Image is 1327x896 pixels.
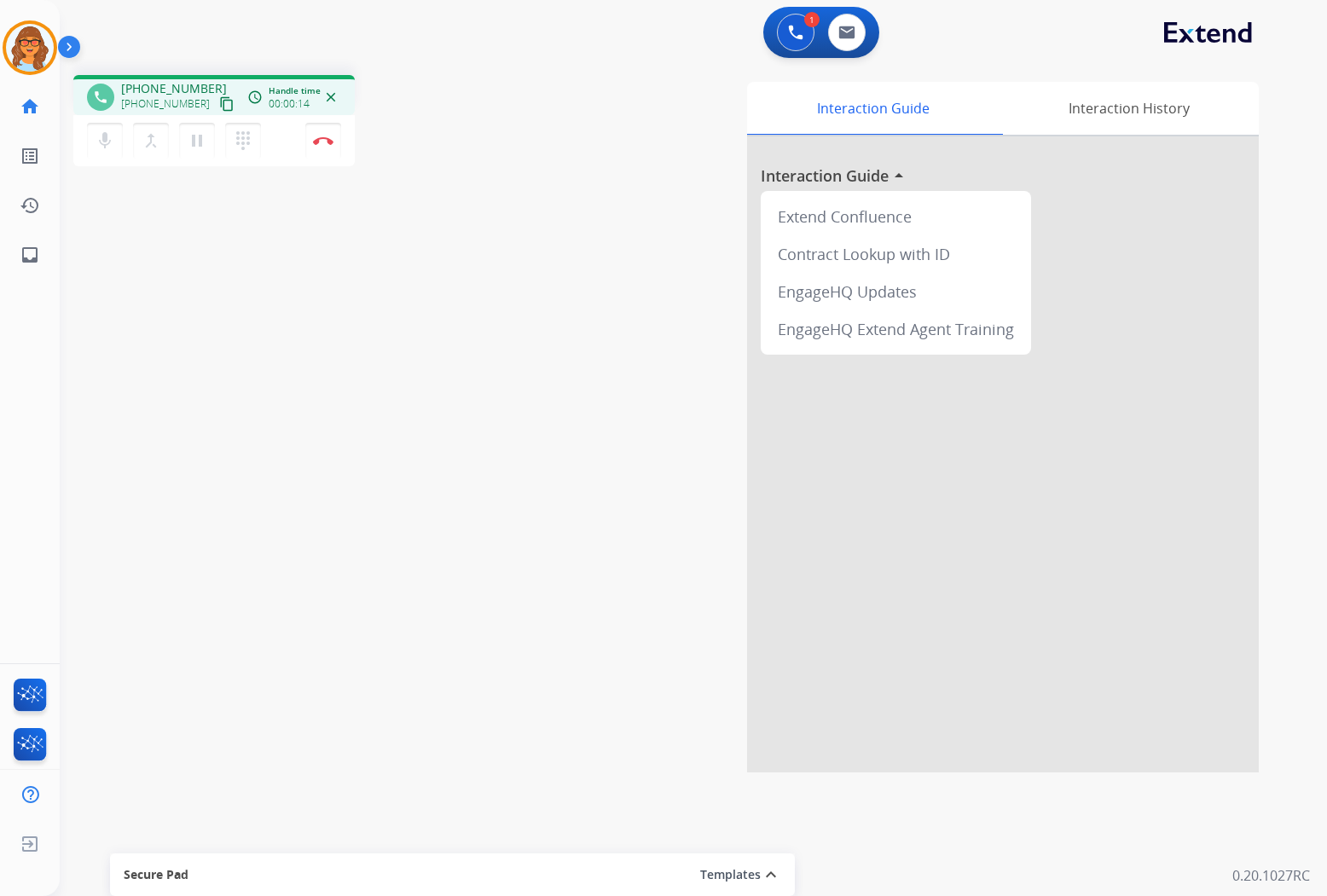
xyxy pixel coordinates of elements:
mat-icon: pause [187,130,207,151]
img: control [313,136,333,145]
span: 00:00:14 [269,97,310,111]
span: Handle time [269,84,321,97]
div: Interaction Guide [747,82,999,135]
div: EngageHQ Updates [768,273,1024,310]
mat-icon: dialpad [233,130,253,151]
mat-icon: mic [95,130,115,151]
div: Interaction History [999,82,1259,135]
img: avatar [6,24,54,72]
mat-icon: history [20,195,40,216]
mat-icon: inbox [20,245,40,265]
p: 0.20.1027RC [1232,865,1310,886]
mat-icon: phone [93,90,108,105]
mat-icon: merge_type [141,130,161,151]
span: [PHONE_NUMBER] [121,80,227,97]
div: 1 [804,12,820,27]
div: Contract Lookup with ID [768,235,1024,273]
mat-icon: content_copy [219,96,235,112]
mat-icon: list_alt [20,146,40,166]
div: EngageHQ Extend Agent Training [768,310,1024,348]
mat-icon: home [20,96,40,117]
mat-icon: access_time [247,90,263,105]
span: Secure Pad [124,866,188,883]
button: Templates [700,864,761,885]
mat-icon: close [323,90,339,105]
div: Extend Confluence [768,198,1024,235]
span: [PHONE_NUMBER] [121,97,210,111]
mat-icon: expand_less [761,864,781,885]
